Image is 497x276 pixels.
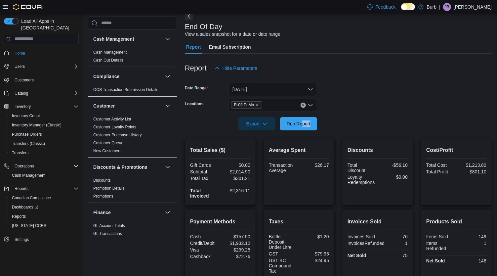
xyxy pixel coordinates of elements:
a: Dashboards [9,203,41,211]
div: Gift Cards [190,162,219,168]
div: $1,932.12 [222,241,250,246]
button: Operations [1,161,81,171]
h2: Average Spent [269,146,329,154]
a: Discounts [93,178,111,183]
button: Customer [93,103,162,109]
button: Settings [1,234,81,244]
strong: Total Invoiced [190,188,209,199]
span: Customers [12,76,79,84]
div: GST [269,251,298,256]
span: Settings [15,237,29,242]
span: Transfers [9,149,79,157]
span: Reports [15,186,28,191]
span: Promotion Details [93,186,125,191]
div: 75 [379,253,408,258]
span: Canadian Compliance [12,195,51,201]
div: View a sales snapshot for a date or date range. [185,31,282,38]
a: Cash Management [93,50,127,55]
a: GL Transactions [93,231,122,236]
button: Run Report [280,117,317,130]
h3: Discounts & Promotions [93,164,147,170]
a: GL Account Totals [93,223,125,228]
h2: Payment Methods [190,218,250,226]
a: Inventory Manager (Classic) [9,121,64,129]
button: Purchase Orders [7,130,81,139]
a: New Customers [93,149,121,153]
a: Transfers [9,149,31,157]
div: Cash [190,234,219,239]
button: Clear input [301,103,306,108]
a: Customers [12,76,36,84]
button: Inventory Count [7,111,81,120]
div: Compliance [88,86,177,96]
div: $801.10 [458,169,486,174]
h2: Cost/Profit [426,146,486,154]
span: Reports [9,212,79,220]
span: Discounts [93,178,111,183]
div: Loyalty Redemptions [348,174,376,185]
a: Cash Management [9,171,48,179]
span: Settings [12,235,79,243]
span: Inventory Count [9,112,79,120]
h3: Compliance [93,73,119,80]
h3: Finance [93,209,111,216]
button: Customers [1,75,81,85]
button: Customer [164,102,172,110]
button: Transfers (Classic) [7,139,81,148]
button: Reports [12,185,31,193]
a: Dashboards [7,203,81,212]
p: Burb [427,3,437,11]
button: Reports [7,212,81,221]
span: Purchase Orders [9,130,79,138]
span: Dashboards [9,203,79,211]
button: Next [185,12,193,20]
div: $0.00 [222,162,250,168]
span: Hide Parameters [223,65,257,71]
p: [PERSON_NAME] [454,3,492,11]
div: 149 [458,234,486,239]
span: Inventory [15,104,31,109]
a: Transfers (Classic) [9,140,48,148]
span: Customer Purchase History [93,132,142,138]
span: Feedback [375,4,395,10]
span: Export [242,117,271,130]
div: Total Cost [426,162,455,168]
div: Jared Bingham [443,3,451,11]
button: Hide Parameters [212,62,260,75]
nav: Complex example [4,46,79,261]
button: Discounts & Promotions [164,163,172,171]
div: 1 [458,241,486,246]
p: | [439,3,440,11]
div: $1.20 [300,234,329,239]
div: $2,316.11 [222,188,250,193]
a: Customer Loyalty Points [93,125,136,129]
span: Inventory [12,103,79,111]
input: Dark Mode [401,3,415,10]
button: Inventory [12,103,33,111]
span: R-03 PoMo [234,102,254,108]
a: Feedback [365,0,398,14]
div: GST BC Compound Tax [269,258,298,274]
span: Canadian Compliance [9,194,79,202]
span: R-03 PoMo [231,101,263,109]
div: 1 [387,241,408,246]
a: Home [12,49,28,57]
h3: Report [185,64,207,72]
span: Operations [15,163,34,169]
div: Invoices Sold [348,234,376,239]
button: [DATE] [228,83,317,96]
button: Discounts & Promotions [93,164,162,170]
span: Home [15,51,25,56]
div: Subtotal [190,169,219,174]
span: JB [445,3,449,11]
div: Cashback [190,254,219,259]
span: Cash Out Details [93,58,123,63]
span: Transfers (Classic) [12,141,45,146]
button: Users [12,63,27,70]
span: Operations [12,162,79,170]
div: Credit/Debit [190,241,219,246]
a: Customer Purchase History [93,133,142,137]
button: Export [238,117,275,130]
div: Transaction Average [269,162,298,173]
button: Users [1,62,81,71]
